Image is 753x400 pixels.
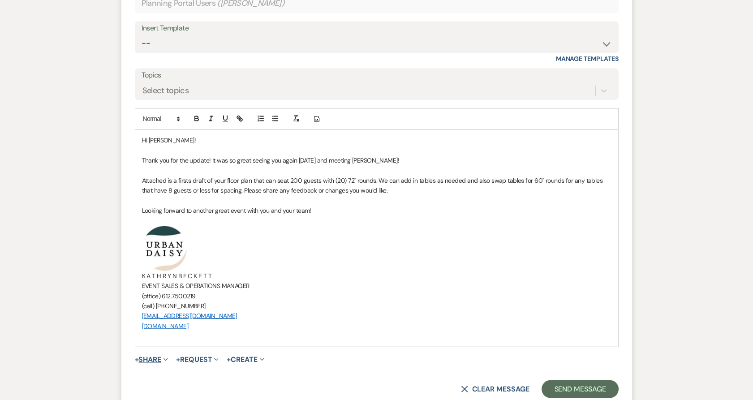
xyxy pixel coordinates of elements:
[142,85,189,97] div: Select topics
[142,206,611,215] p: Looking forward to another great event with you and your team!
[542,380,618,398] button: Send Message
[142,22,612,35] div: Insert Template
[176,356,219,363] button: Request
[142,155,611,165] p: Thank you for the update! It was so great seeing you again [DATE] and meeting [PERSON_NAME]!
[142,292,196,300] span: (office) 612.750.0219
[142,311,237,319] a: [EMAIL_ADDRESS][DOMAIN_NAME]
[227,356,264,363] button: Create
[142,301,206,310] span: (cell) [PHONE_NUMBER]
[142,69,612,82] label: Topics
[135,356,168,363] button: Share
[142,281,250,289] span: EVENT SALES & OPERATIONS MANAGER
[142,322,189,330] a: [DOMAIN_NAME]
[142,135,611,145] p: Hi [PERSON_NAME]!
[135,356,139,363] span: +
[142,271,212,280] span: K A T H R Y N B E C K E T T
[142,176,611,196] p: Attached is a firsts draft of your floor plan that can seat 200 guests with (20) 72" rounds. We c...
[461,385,529,392] button: Clear message
[227,356,231,363] span: +
[556,55,619,63] a: Manage Templates
[176,356,180,363] span: +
